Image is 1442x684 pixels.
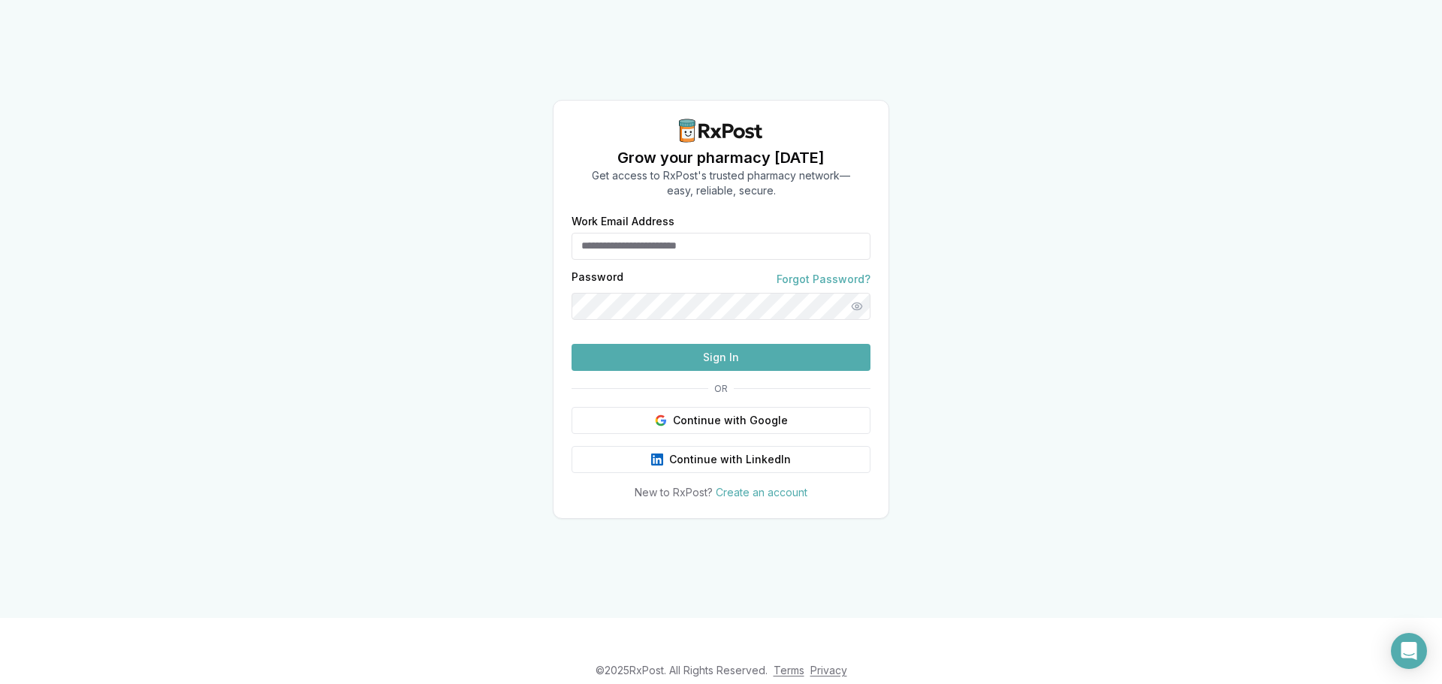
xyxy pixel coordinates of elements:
img: LinkedIn [651,453,663,466]
div: Open Intercom Messenger [1391,633,1427,669]
img: RxPost Logo [673,119,769,143]
span: New to RxPost? [635,486,713,499]
a: Forgot Password? [777,272,870,287]
button: Continue with LinkedIn [572,446,870,473]
button: Continue with Google [572,407,870,434]
button: Sign In [572,344,870,371]
h1: Grow your pharmacy [DATE] [592,147,850,168]
button: Show password [843,293,870,320]
span: OR [708,383,734,395]
a: Terms [774,664,804,676]
a: Privacy [810,664,847,676]
img: Google [655,414,667,426]
label: Password [572,272,623,287]
p: Get access to RxPost's trusted pharmacy network— easy, reliable, secure. [592,168,850,198]
label: Work Email Address [572,216,870,227]
a: Create an account [716,486,807,499]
